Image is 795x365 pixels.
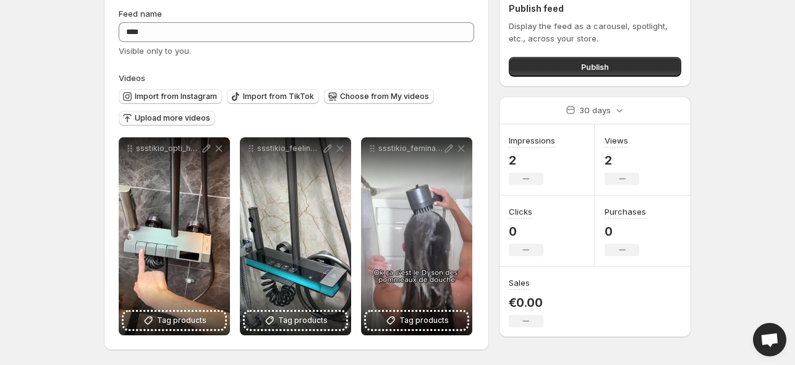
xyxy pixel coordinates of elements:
[581,61,609,73] span: Publish
[324,89,434,104] button: Choose from My videos
[366,312,467,329] button: Tag products
[119,9,162,19] span: Feed name
[124,312,225,329] button: Tag products
[399,314,449,327] span: Tag products
[119,111,215,126] button: Upload more videos
[509,205,532,218] h3: Clicks
[509,57,681,77] button: Publish
[509,277,530,289] h3: Sales
[135,92,217,101] span: Import from Instagram
[605,224,646,239] p: 0
[509,295,543,310] p: €0.00
[509,20,681,45] p: Display the feed as a carousel, spotlight, etc., across your store.
[135,113,210,123] span: Upload more videos
[119,89,222,104] button: Import from Instagram
[119,137,230,335] div: ssstikio_opti_home_1759003343740Tag products
[136,144,200,153] p: ssstikio_opti_home_1759003343740
[227,89,319,104] button: Import from TikTok
[340,92,429,101] span: Choose from My videos
[119,46,191,56] span: Visible only to you.
[361,137,472,335] div: ssstikio_feminazenfrance_1759003130741Tag products
[243,92,314,101] span: Import from TikTok
[509,2,681,15] h2: Publish feed
[605,153,639,168] p: 2
[509,224,543,239] p: 0
[509,134,555,147] h3: Impressions
[245,312,346,329] button: Tag products
[257,144,321,153] p: ssstikio_feelingrun_laserwelding_1759003277088
[753,323,786,356] div: Open chat
[157,314,206,327] span: Tag products
[240,137,351,335] div: ssstikio_feelingrun_laserwelding_1759003277088Tag products
[278,314,328,327] span: Tag products
[378,144,443,153] p: ssstikio_feminazenfrance_1759003130741
[119,73,145,83] span: Videos
[605,205,646,218] h3: Purchases
[509,153,555,168] p: 2
[605,134,628,147] h3: Views
[579,104,611,116] p: 30 days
